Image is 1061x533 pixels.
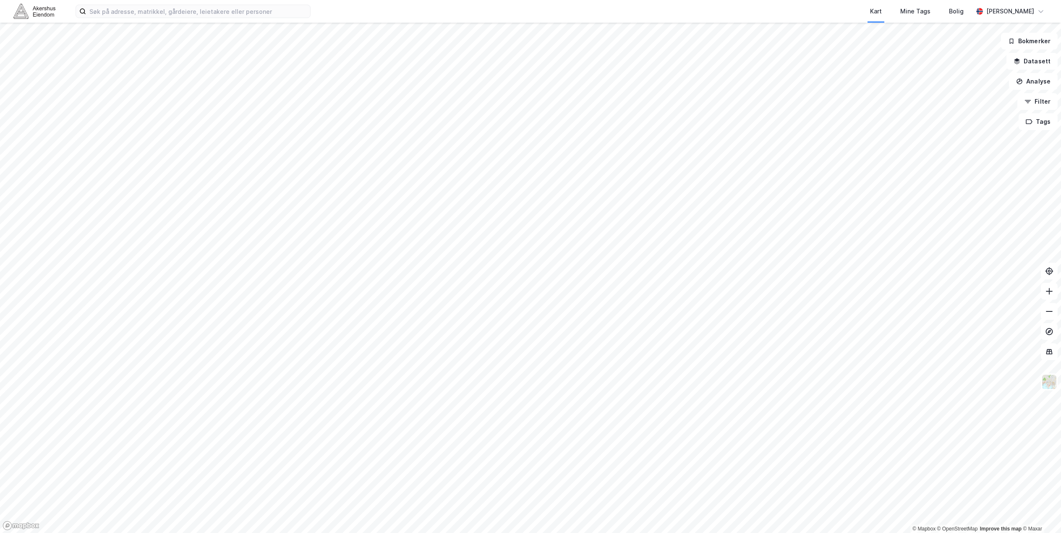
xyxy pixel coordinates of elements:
button: Datasett [1006,53,1058,70]
div: Bolig [949,6,964,16]
a: Mapbox [912,526,936,532]
button: Bokmerker [1001,33,1058,50]
iframe: Chat Widget [1019,493,1061,533]
button: Filter [1017,93,1058,110]
div: Kart [870,6,882,16]
img: Z [1041,374,1057,390]
input: Søk på adresse, matrikkel, gårdeiere, leietakere eller personer [86,5,310,18]
a: OpenStreetMap [937,526,978,532]
a: Mapbox homepage [3,521,39,530]
div: Kontrollprogram for chat [1019,493,1061,533]
img: akershus-eiendom-logo.9091f326c980b4bce74ccdd9f866810c.svg [13,4,55,18]
button: Tags [1019,113,1058,130]
div: Mine Tags [900,6,930,16]
a: Improve this map [980,526,1022,532]
button: Analyse [1009,73,1058,90]
div: [PERSON_NAME] [986,6,1034,16]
